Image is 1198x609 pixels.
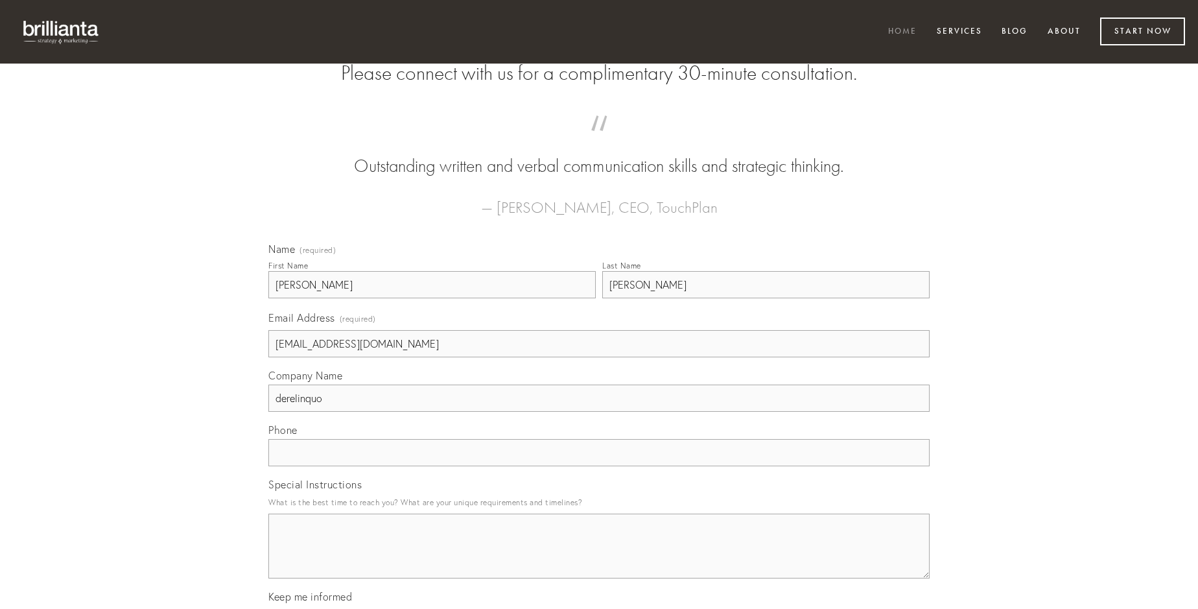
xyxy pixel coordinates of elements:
[268,243,295,256] span: Name
[268,478,362,491] span: Special Instructions
[1039,21,1089,43] a: About
[268,61,930,86] h2: Please connect with us for a complimentary 30-minute consultation.
[268,494,930,511] p: What is the best time to reach you? What are your unique requirements and timelines?
[340,310,376,328] span: (required)
[289,179,909,221] figcaption: — [PERSON_NAME], CEO, TouchPlan
[602,261,641,270] div: Last Name
[268,590,352,603] span: Keep me informed
[1100,18,1185,45] a: Start Now
[13,13,110,51] img: brillianta - research, strategy, marketing
[268,261,308,270] div: First Name
[299,246,336,254] span: (required)
[928,21,991,43] a: Services
[268,424,298,436] span: Phone
[289,128,909,179] blockquote: Outstanding written and verbal communication skills and strategic thinking.
[880,21,925,43] a: Home
[289,128,909,154] span: “
[993,21,1036,43] a: Blog
[268,311,335,324] span: Email Address
[268,369,342,382] span: Company Name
